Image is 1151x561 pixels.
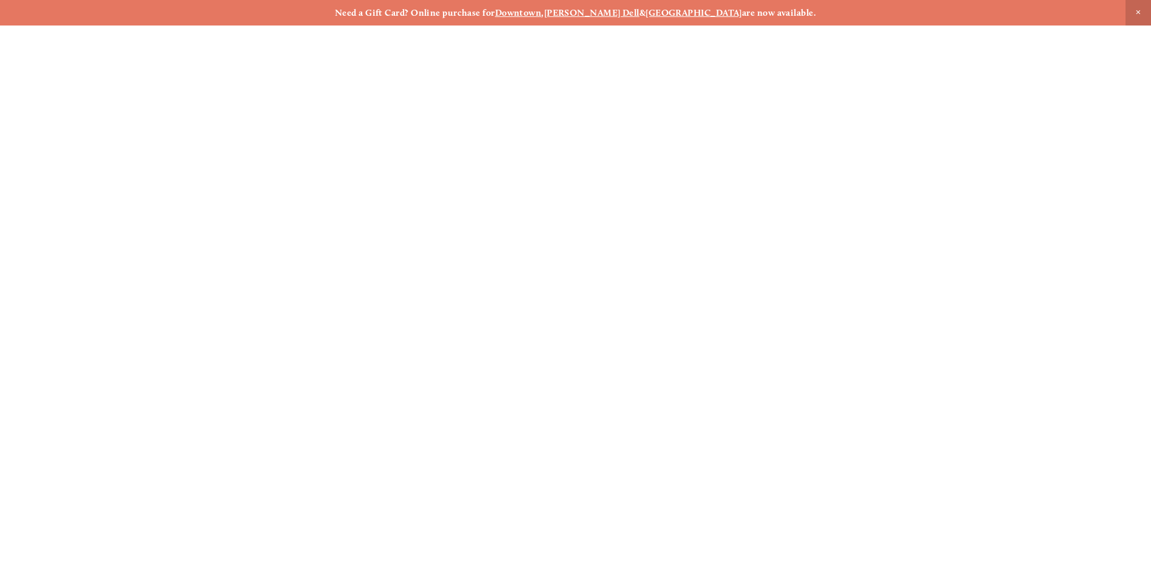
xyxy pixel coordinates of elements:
[335,7,495,18] strong: Need a Gift Card? Online purchase for
[541,7,544,18] strong: ,
[646,7,742,18] a: [GEOGRAPHIC_DATA]
[742,7,816,18] strong: are now available.
[495,7,542,18] a: Downtown
[544,7,640,18] a: [PERSON_NAME] Dell
[640,7,646,18] strong: &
